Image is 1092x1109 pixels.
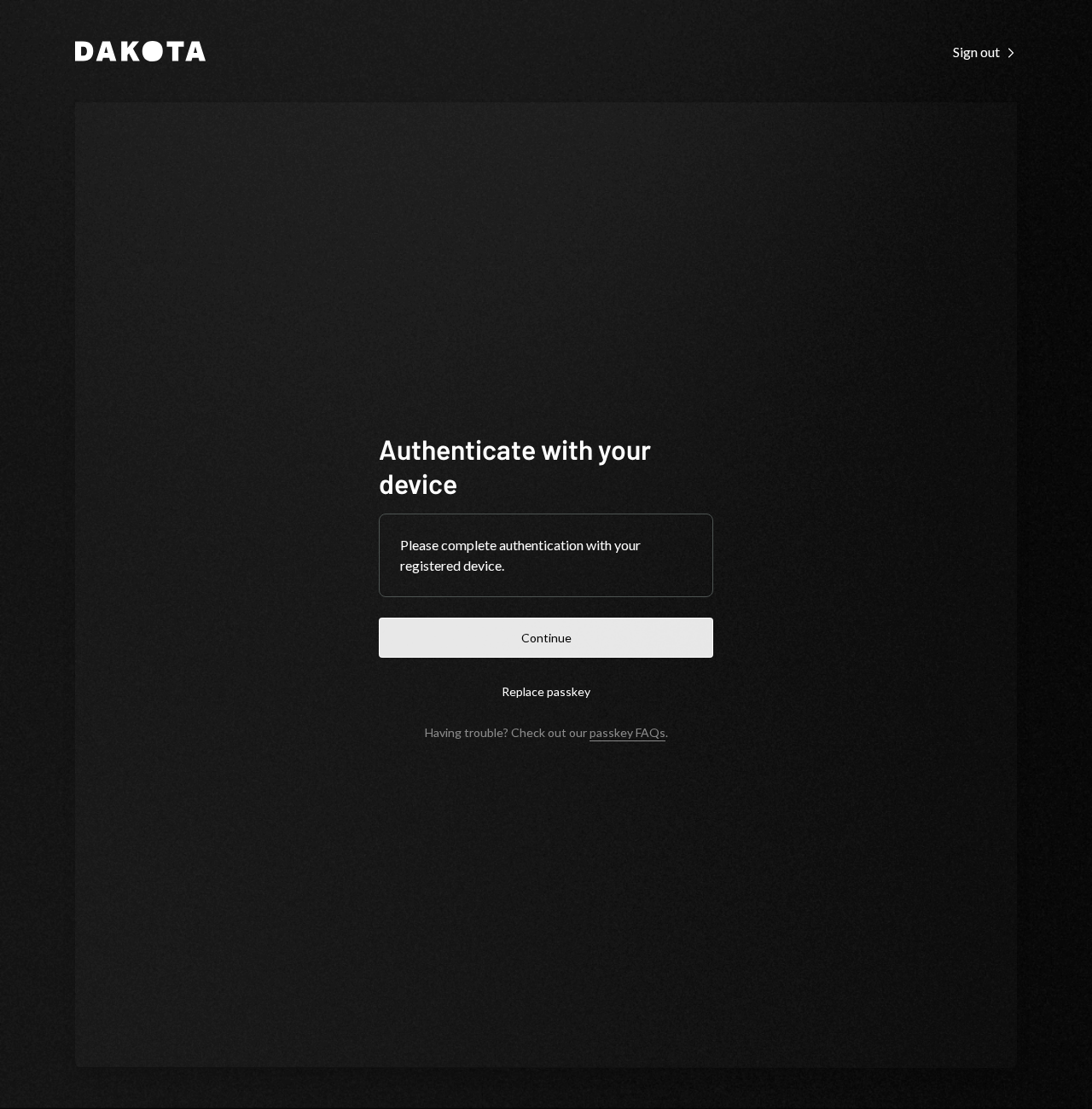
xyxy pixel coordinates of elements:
[379,671,713,711] button: Replace passkey
[379,618,713,658] button: Continue
[425,725,668,740] div: Having trouble? Check out our .
[400,535,692,576] div: Please complete authentication with your registered device.
[953,42,1017,61] a: Sign out
[379,432,713,500] h1: Authenticate with your device
[953,44,1017,61] div: Sign out
[590,725,665,741] a: passkey FAQs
